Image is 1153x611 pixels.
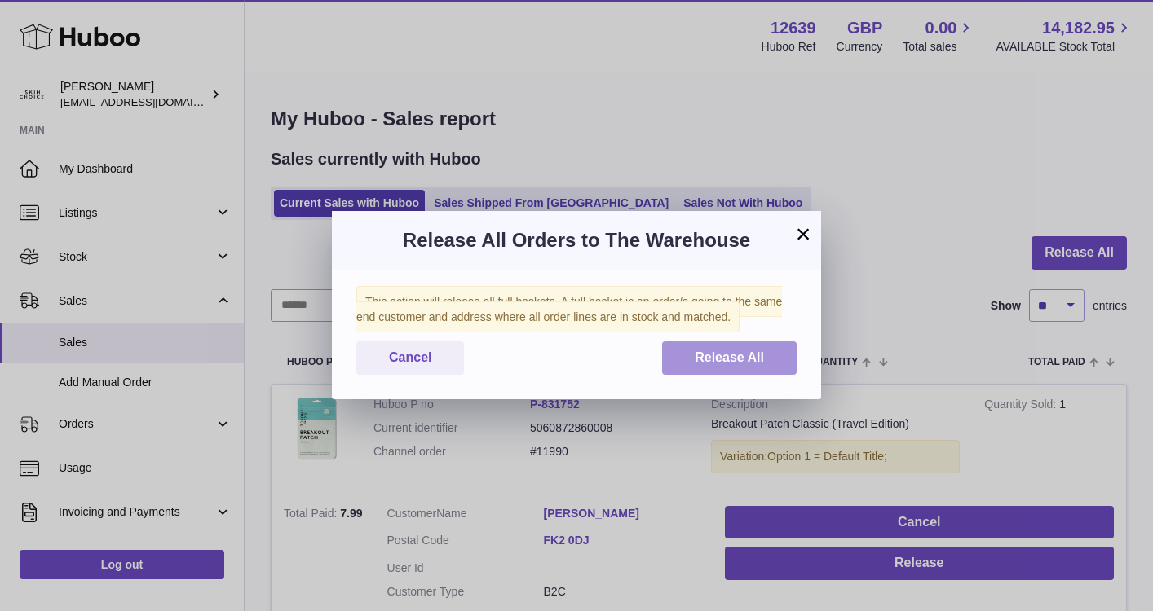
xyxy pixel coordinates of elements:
span: Cancel [389,350,431,364]
span: This action will release all full baskets. A full basket is an order/s going to the same end cust... [356,286,782,332]
button: Cancel [356,341,464,375]
button: × [793,224,813,244]
button: Release All [662,341,797,375]
span: Release All [695,350,764,364]
h3: Release All Orders to The Warehouse [356,227,797,253]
